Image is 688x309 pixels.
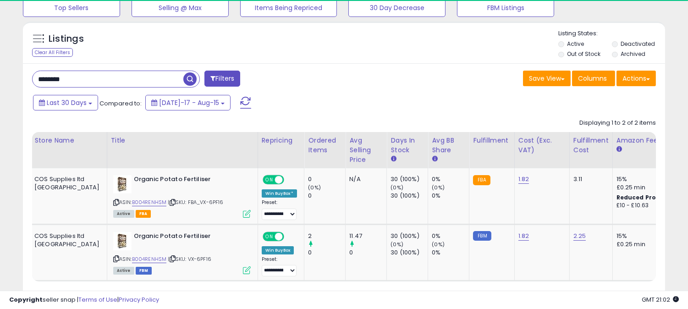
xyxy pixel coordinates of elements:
span: Compared to: [99,99,142,108]
div: Title [111,136,254,145]
div: Avg Selling Price [349,136,383,165]
small: FBM [473,231,491,241]
label: Active [567,40,584,48]
label: Out of Stock [567,50,600,58]
small: Avg BB Share. [432,155,437,163]
p: Listing States: [558,29,665,38]
div: Preset: [262,256,297,277]
div: Ordered Items [308,136,341,155]
div: 2 [308,232,345,240]
div: Cost (Exc. VAT) [518,136,566,155]
span: OFF [282,232,297,240]
div: Days In Stock [391,136,424,155]
a: Privacy Policy [119,295,159,304]
a: 2.25 [573,232,586,241]
span: | SKU: FBA_VX-6PF16 [168,199,223,206]
small: Amazon Fees. [616,145,622,154]
div: COS Supplies ltd [GEOGRAPHIC_DATA] [34,232,100,248]
div: 30 (100%) [391,232,428,240]
span: [DATE]-17 - Aug-15 [159,98,219,107]
span: OFF [282,176,297,184]
a: 1.82 [518,175,529,184]
div: 0% [432,232,469,240]
div: 0% [432,175,469,183]
span: Last 30 Days [47,98,87,107]
span: ON [264,232,275,240]
b: Organic Potato Fertiliser [134,175,245,186]
div: ASIN: [113,232,251,274]
span: ON [264,176,275,184]
span: All listings currently available for purchase on Amazon [113,210,134,218]
div: seller snap | | [9,296,159,304]
button: [DATE]-17 - Aug-15 [145,95,231,110]
small: (0%) [308,184,321,191]
button: Last 30 Days [33,95,98,110]
div: Store Name [34,136,103,145]
small: (0%) [391,184,403,191]
div: COS Supplies ltd [GEOGRAPHIC_DATA] [34,175,100,192]
b: Reduced Prof. Rng. [616,193,677,201]
strong: Copyright [9,295,43,304]
div: 0% [432,192,469,200]
a: B004RENHSM [132,199,167,206]
small: (0%) [432,241,445,248]
div: Win BuyBox [262,246,294,254]
button: Filters [204,71,240,87]
span: FBA [136,210,151,218]
div: Repricing [262,136,301,145]
span: 2025-09-15 21:02 GMT [642,295,679,304]
div: Preset: [262,199,297,220]
small: FBA [473,175,490,185]
button: Save View [523,71,571,86]
div: Avg BB Share [432,136,465,155]
h5: Listings [49,33,84,45]
div: 0 [308,175,345,183]
div: 0 [308,192,345,200]
a: 1.82 [518,232,529,241]
span: All listings currently available for purchase on Amazon [113,267,134,275]
img: 51edXCrBH0L._SL40_.jpg [113,232,132,250]
label: Archived [621,50,645,58]
div: ASIN: [113,175,251,217]
div: 0 [349,248,386,257]
div: Clear All Filters [32,48,73,57]
span: FBM [136,267,152,275]
a: B004RENHSM [132,255,167,263]
div: 11.47 [349,232,386,240]
small: Days In Stock. [391,155,396,163]
div: 30 (100%) [391,175,428,183]
label: Deactivated [621,40,655,48]
div: 30 (100%) [391,248,428,257]
div: Win BuyBox * [262,189,297,198]
span: Columns [578,74,607,83]
div: N/A [349,175,380,183]
b: Organic Potato Fertiliser [134,232,245,243]
div: 3.11 [573,175,605,183]
div: Fulfillment Cost [573,136,609,155]
img: 51edXCrBH0L._SL40_.jpg [113,175,132,193]
div: 30 (100%) [391,192,428,200]
small: (0%) [432,184,445,191]
button: Columns [572,71,615,86]
button: Actions [616,71,656,86]
div: Fulfillment [473,136,510,145]
small: (0%) [391,241,403,248]
div: 0% [432,248,469,257]
div: 0 [308,248,345,257]
a: Terms of Use [78,295,117,304]
div: Displaying 1 to 2 of 2 items [579,119,656,127]
span: | SKU: VX-6PF16 [168,255,211,263]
